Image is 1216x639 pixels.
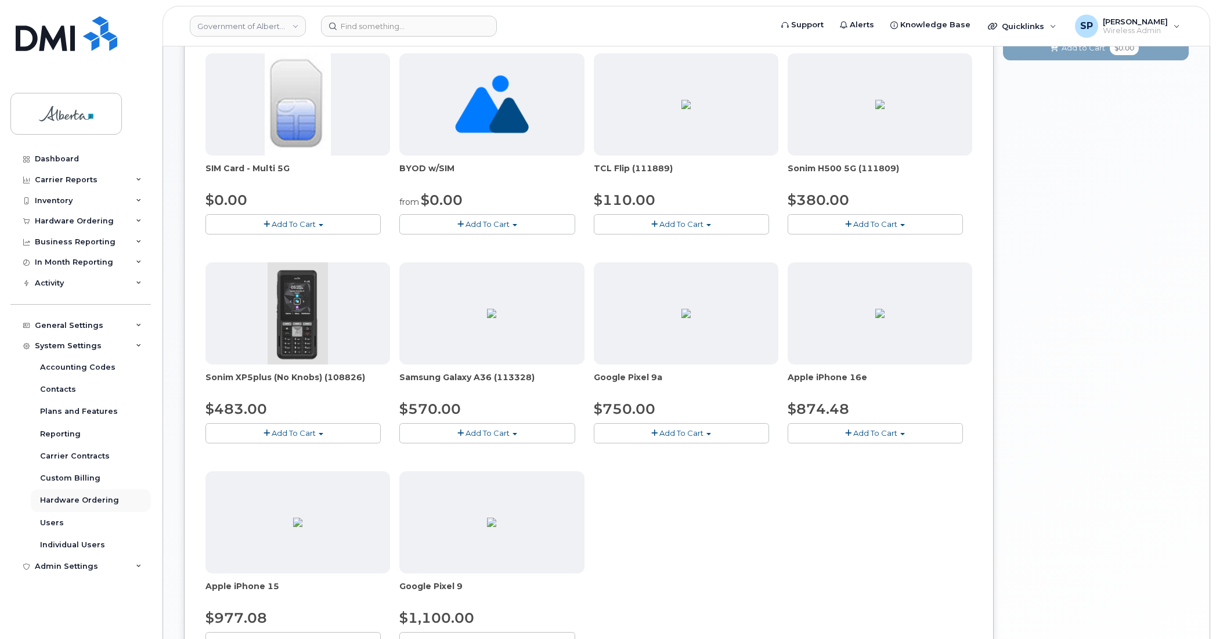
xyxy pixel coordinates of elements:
a: Support [773,13,832,37]
button: Add To Cart [788,423,963,443]
span: Add To Cart [659,219,703,229]
button: Add To Cart [205,214,381,234]
img: 4BBBA1A7-EEE1-4148-A36C-898E0DC10F5F.png [681,100,691,109]
img: 00D627D4-43E9-49B7-A367-2C99342E128C.jpg [265,53,331,156]
div: Sonim XP5plus (No Knobs) (108826) [205,371,390,395]
div: Apple iPhone 15 [205,580,390,604]
button: Add To Cart [399,214,575,234]
a: Knowledge Base [882,13,979,37]
button: Add To Cart [594,214,769,234]
img: Sonim_xp5.png [268,262,329,364]
input: Find something... [321,16,497,37]
img: 79D338F0-FFFB-4B19-B7FF-DB34F512C68B.png [875,100,885,109]
span: $570.00 [399,400,461,417]
div: BYOD w/SIM [399,163,584,186]
span: [PERSON_NAME] [1103,17,1168,26]
img: ED9FC9C2-4804-4D92-8A77-98887F1967E0.png [487,309,496,318]
button: Add to Cart $0.00 [1003,36,1189,60]
span: Add To Cart [659,428,703,438]
div: Sonim H500 5G (111809) [788,163,972,186]
span: Add To Cart [466,428,510,438]
span: $874.48 [788,400,849,417]
span: SP [1080,19,1093,33]
span: Add To Cart [853,219,897,229]
span: $977.08 [205,609,267,626]
button: Add To Cart [399,423,575,443]
img: 13294312-3312-4219-9925-ACC385DD21E2.png [681,309,691,318]
span: $0.00 [1110,41,1139,55]
button: Add To Cart [788,214,963,234]
span: $0.00 [421,192,463,208]
img: 19E98D24-4FE0-463D-A6C8-45919DAD109D.png [487,518,496,527]
div: Google Pixel 9a [594,371,778,395]
span: Alerts [850,19,874,31]
span: Add To Cart [272,428,316,438]
div: SIM Card - Multi 5G [205,163,390,186]
button: Add To Cart [205,423,381,443]
span: $380.00 [788,192,849,208]
span: Quicklinks [1002,21,1044,31]
img: no_image_found-2caef05468ed5679b831cfe6fc140e25e0c280774317ffc20a367ab7fd17291e.png [455,53,529,156]
span: Wireless Admin [1103,26,1168,35]
div: Samsung Galaxy A36 (113328) [399,371,584,395]
span: $750.00 [594,400,655,417]
div: Quicklinks [980,15,1065,38]
span: Add To Cart [853,428,897,438]
span: Add to Cart [1062,42,1105,53]
div: Apple iPhone 16e [788,371,972,395]
img: 96FE4D95-2934-46F2-B57A-6FE1B9896579.png [293,518,302,527]
span: $110.00 [594,192,655,208]
div: TCL Flip (111889) [594,163,778,186]
span: Knowledge Base [900,19,970,31]
div: Google Pixel 9 [399,580,584,604]
span: $483.00 [205,400,267,417]
span: $1,100.00 [399,609,474,626]
div: Susannah Parlee [1067,15,1188,38]
span: Add To Cart [466,219,510,229]
span: $0.00 [205,192,247,208]
small: from [399,197,419,207]
span: Support [791,19,824,31]
a: Government of Alberta (GOA) [190,16,306,37]
a: Alerts [832,13,882,37]
button: Add To Cart [594,423,769,443]
span: Add To Cart [272,219,316,229]
img: BB80DA02-9C0E-4782-AB1B-B1D93CAC2204.png [875,309,885,318]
